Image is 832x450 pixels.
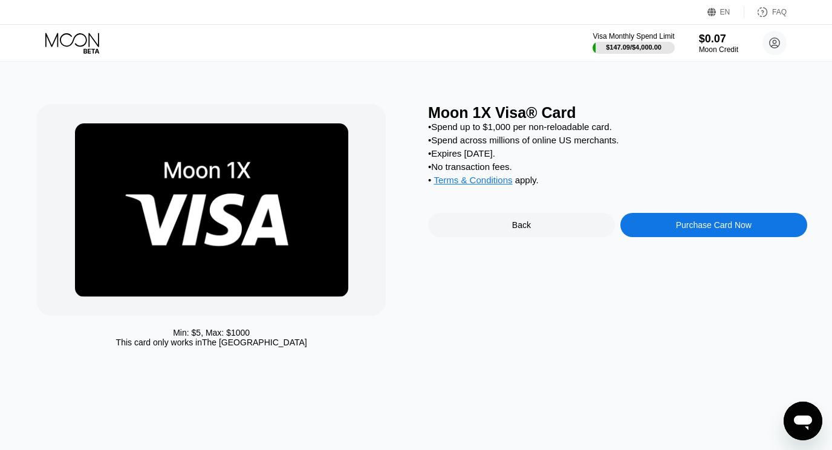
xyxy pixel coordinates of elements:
[512,220,531,230] div: Back
[720,8,730,16] div: EN
[428,104,807,122] div: Moon 1X Visa® Card
[744,6,787,18] div: FAQ
[428,161,807,172] div: • No transaction fees.
[784,402,822,440] iframe: Button to launch messaging window, conversation in progress
[428,213,615,237] div: Back
[593,32,674,41] div: Visa Monthly Spend Limit
[699,45,738,54] div: Moon Credit
[428,175,807,188] div: • apply .
[173,328,250,337] div: Min: $ 5 , Max: $ 1000
[593,32,674,54] div: Visa Monthly Spend Limit$147.09/$4,000.00
[676,220,752,230] div: Purchase Card Now
[699,33,738,45] div: $0.07
[116,337,307,347] div: This card only works in The [GEOGRAPHIC_DATA]
[434,175,512,188] div: Terms & Conditions
[772,8,787,16] div: FAQ
[434,175,512,185] span: Terms & Conditions
[428,135,807,145] div: • Spend across millions of online US merchants.
[707,6,744,18] div: EN
[699,33,738,54] div: $0.07Moon Credit
[428,148,807,158] div: • Expires [DATE].
[428,122,807,132] div: • Spend up to $1,000 per non-reloadable card.
[620,213,807,237] div: Purchase Card Now
[606,44,661,51] div: $147.09 / $4,000.00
